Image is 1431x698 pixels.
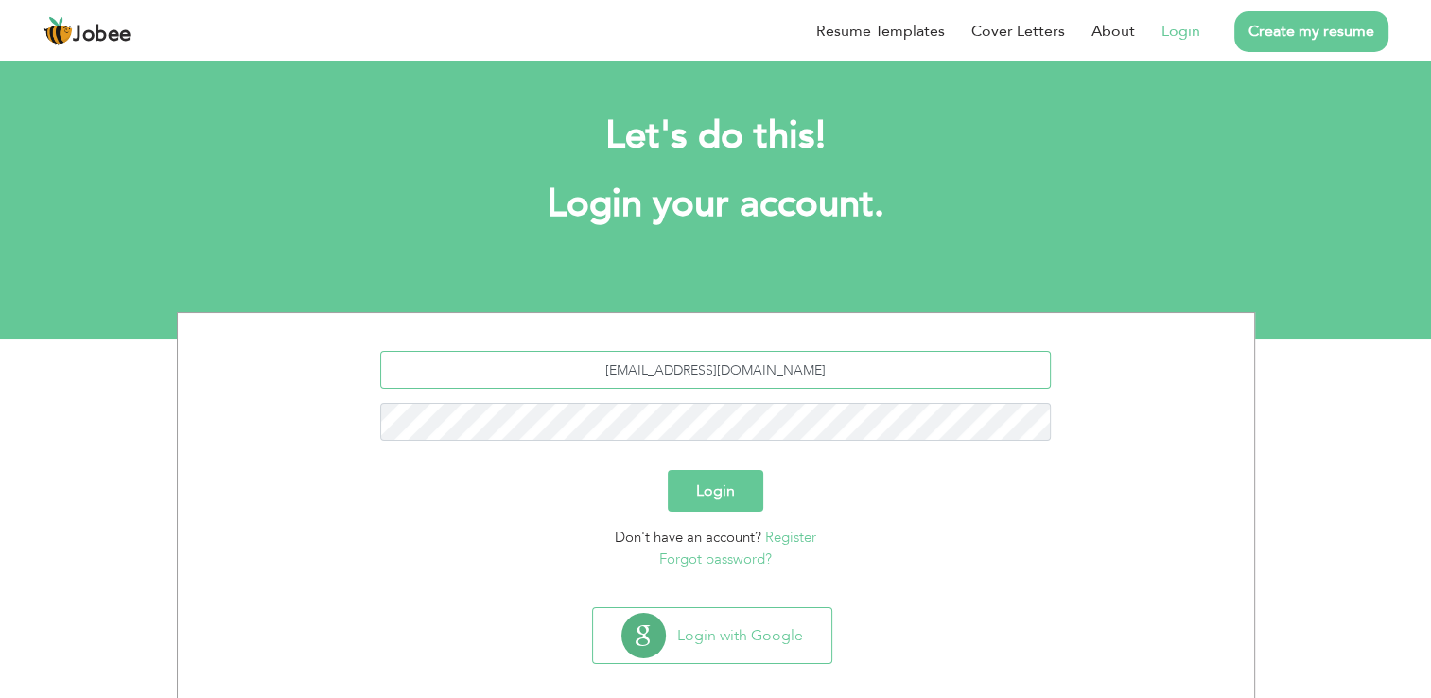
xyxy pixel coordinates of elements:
[1091,20,1135,43] a: About
[615,528,761,547] span: Don't have an account?
[43,16,131,46] a: Jobee
[205,112,1227,161] h2: Let's do this!
[205,180,1227,229] h1: Login your account.
[816,20,945,43] a: Resume Templates
[380,351,1051,389] input: Email
[1234,11,1388,52] a: Create my resume
[668,470,763,512] button: Login
[1161,20,1200,43] a: Login
[971,20,1065,43] a: Cover Letters
[593,608,831,663] button: Login with Google
[73,25,131,45] span: Jobee
[43,16,73,46] img: jobee.io
[659,550,772,568] a: Forgot password?
[765,528,816,547] a: Register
